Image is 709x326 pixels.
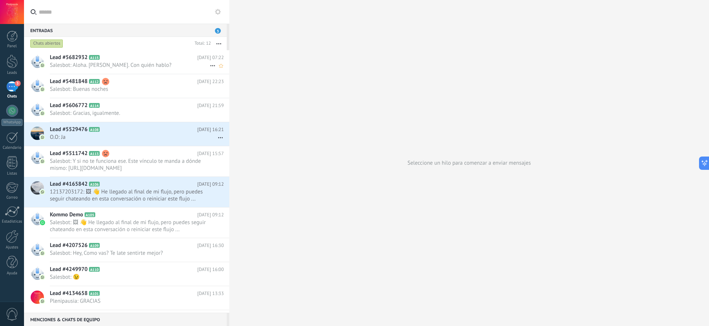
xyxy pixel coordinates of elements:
[24,262,229,286] a: Lead #4249970 A110 [DATE] 16:00 Salesbot: 😉
[85,212,95,217] span: A105
[24,74,229,98] a: Lead #5481848 A112 [DATE] 22:23 Salesbot: Buenas noches
[1,44,23,49] div: Panel
[50,150,88,157] span: Lead #5511742
[197,290,224,297] span: [DATE] 13:33
[24,122,229,146] a: Lead #5529476 A108 [DATE] 16:21 O.O: Ja
[50,54,88,61] span: Lead #5682932
[197,181,224,188] span: [DATE] 09:12
[24,98,229,122] a: Lead #5606772 A114 [DATE] 21:59 Salesbot: Gracias, igualmente.
[197,78,224,85] span: [DATE] 22:23
[215,28,221,34] span: 3
[89,127,100,132] span: A108
[50,298,210,305] span: Plenipausia: GRACIAS
[197,54,224,61] span: [DATE] 07:22
[24,286,229,310] a: Lead #4134658 A101 [DATE] 13:33 Plenipausia: GRACIAS
[30,39,63,48] div: Chats abiertos
[197,150,224,157] span: [DATE] 15:57
[50,134,210,141] span: O.O: Ja
[50,62,210,69] span: Salesbot: Aloha. [PERSON_NAME]. Con quién hablo?
[15,80,21,86] span: 3
[50,219,210,233] span: Salesbot: 🖼 👋 He llegado al final de mi flujo, pero puedes seguir chateando en esta conversación ...
[40,299,45,304] img: com.amocrm.amocrmwa.svg
[24,313,227,326] div: Menciones & Chats de equipo
[50,242,88,249] span: Lead #4207526
[1,145,23,150] div: Calendario
[50,78,88,85] span: Lead #5481848
[1,245,23,250] div: Ajustes
[50,126,88,133] span: Lead #5529476
[89,243,100,248] span: A109
[50,158,210,172] span: Salesbot: Y si no te funciona ese. Este vínculo te manda a dónde mismo: [URL][DOMAIN_NAME]
[50,86,210,93] span: Salesbot: Buenas noches
[50,181,88,188] span: Lead #4165842
[40,111,45,116] img: com.amocrm.amocrmwa.svg
[197,102,224,109] span: [DATE] 21:59
[40,251,45,256] img: com.amocrm.amocrmwa.svg
[40,135,45,140] img: com.amocrm.amocrmwa.svg
[89,291,100,296] span: A101
[50,110,210,117] span: Salesbot: Gracias, igualmente.
[192,40,211,47] div: Total: 12
[50,188,210,202] span: 12137203172: 🖼 👋 He llegado al final de mi flujo, pero puedes seguir chateando en esta conversaci...
[24,24,227,37] div: Entradas
[24,50,229,74] a: Lead #5682932 A115 [DATE] 07:22 Salesbot: Aloha. [PERSON_NAME]. Con quién hablo?
[24,238,229,262] a: Lead #4207526 A109 [DATE] 16:30 Salesbot: Hey, Como vas? Te late sentirte mejor?
[50,274,210,281] span: Salesbot: 😉
[50,102,88,109] span: Lead #5606772
[40,189,45,195] img: com.amocrm.amocrmwa.svg
[1,171,23,176] div: Listas
[89,151,100,156] span: A113
[89,55,100,60] span: A115
[50,266,88,273] span: Lead #4249970
[89,267,100,272] span: A110
[197,211,224,219] span: [DATE] 09:12
[1,119,23,126] div: WhatsApp
[24,146,229,176] a: Lead #5511742 A113 [DATE] 15:57 Salesbot: Y si no te funciona ese. Este vínculo te manda a dónde ...
[40,275,45,280] img: com.amocrm.amocrmwa.svg
[1,271,23,276] div: Ayuda
[40,87,45,92] img: com.amocrm.amocrmwa.svg
[50,290,88,297] span: Lead #4134658
[1,219,23,224] div: Estadísticas
[197,126,224,133] span: [DATE] 16:21
[50,250,210,257] span: Salesbot: Hey, Como vas? Te late sentirte mejor?
[1,94,23,99] div: Chats
[40,63,45,68] img: com.amocrm.amocrmwa.svg
[89,182,100,186] span: A106
[89,79,100,84] span: A112
[89,103,100,108] span: A114
[50,211,83,219] span: Kommo Demo
[197,242,224,249] span: [DATE] 16:30
[40,159,45,164] img: com.amocrm.amocrmwa.svg
[24,207,229,238] a: Kommo Demo A105 [DATE] 09:12 Salesbot: 🖼 👋 He llegado al final de mi flujo, pero puedes seguir ch...
[1,71,23,75] div: Leads
[197,266,224,273] span: [DATE] 16:00
[24,177,229,207] a: Lead #4165842 A106 [DATE] 09:12 12137203172: 🖼 👋 He llegado al final de mi flujo, pero puedes seg...
[40,220,45,225] img: waba.svg
[1,195,23,200] div: Correo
